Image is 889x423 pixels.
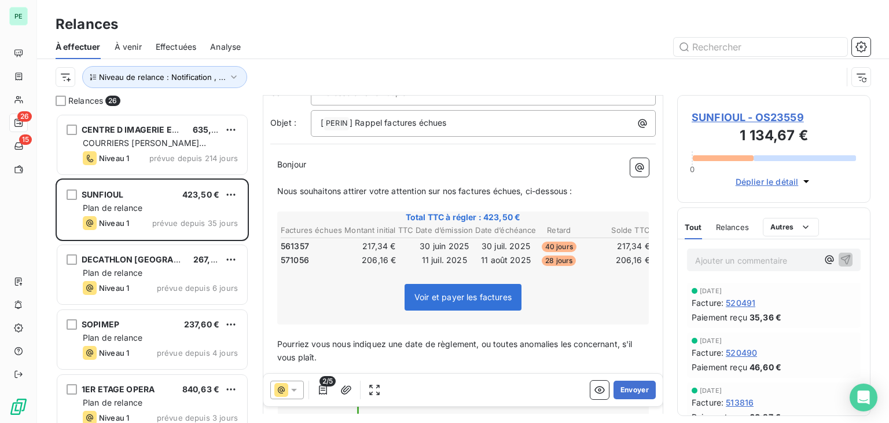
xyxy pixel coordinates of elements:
[692,361,747,373] span: Paiement reçu
[726,396,754,409] span: 513816
[210,41,241,53] span: Analyse
[157,413,238,422] span: prévue depuis 3 jours
[750,311,781,323] span: 35,36 €
[415,224,473,236] th: Date d’émission
[115,41,142,53] span: À venir
[344,254,414,267] td: 206,16 €
[17,111,32,122] span: 26
[280,224,343,236] th: Factures échues
[750,361,781,373] span: 46,60 €
[105,96,120,106] span: 26
[156,41,197,53] span: Effectuées
[321,118,324,127] span: [
[279,211,647,223] span: Total TTC à régler : 423,50 €
[542,242,576,252] span: 40 jours
[415,240,473,253] td: 30 juin 2025
[182,384,219,394] span: 840,63 €
[414,292,512,302] span: Voir et payer les factures
[193,254,229,264] span: 267,30 €
[692,125,856,148] h3: 1 134,67 €
[475,224,537,236] th: Date d’échéance
[19,134,32,145] span: 15
[344,240,414,253] td: 217,34 €
[82,384,155,394] span: 1ER ETAGE OPERA
[157,283,238,293] span: prévue depuis 6 jours
[83,398,142,407] span: Plan de relance
[614,381,656,399] button: Envoyer
[581,254,651,267] td: 206,16 €
[9,398,28,416] img: Logo LeanPay
[350,118,447,127] span: ] Rappel factures échues
[850,384,877,411] div: Open Intercom Messenger
[726,297,755,309] span: 520491
[324,117,349,130] span: PERIN
[83,138,206,159] span: COURRIERS [PERSON_NAME] EXCLUSIFS
[82,125,222,134] span: CENTRE D IMAGERIE EPINAYSEINE
[99,413,129,422] span: Niveau 1
[56,114,249,423] div: grid
[83,333,142,342] span: Plan de relance
[99,218,129,228] span: Niveau 1
[99,154,129,163] span: Niveau 1
[690,165,695,174] span: 0
[83,268,142,278] span: Plan de relance
[277,159,306,169] span: Bonjour
[692,311,747,323] span: Paiement reçu
[475,254,537,267] td: 11 août 2025
[700,337,722,344] span: [DATE]
[750,411,781,423] span: 60,27 €
[692,411,747,423] span: Paiement reçu
[716,223,749,232] span: Relances
[692,110,856,125] span: SUNFIOUL - OS23559
[99,348,129,358] span: Niveau 1
[193,125,230,134] span: 635,83 €
[277,339,635,362] span: Pourriez vous nous indiquez une date de règlement, ou toutes anomalies les concernant, s'il vous ...
[475,240,537,253] td: 30 juil. 2025
[68,95,103,107] span: Relances
[736,176,799,188] span: Déplier le détail
[685,223,702,232] span: Tout
[99,72,226,82] span: Niveau de relance : Notification , ...
[692,297,723,309] span: Facture :
[692,347,723,359] span: Facture :
[83,203,142,213] span: Plan de relance
[581,224,651,236] th: Solde TTC
[319,376,336,386] span: 2/5
[344,224,414,236] th: Montant initial TTC
[700,387,722,394] span: [DATE]
[581,240,651,253] td: 217,34 €
[99,283,129,293] span: Niveau 1
[56,14,118,35] h3: Relances
[9,7,28,25] div: PE
[152,218,238,228] span: prévue depuis 35 jours
[415,254,473,267] td: 11 juil. 2025
[82,66,247,88] button: Niveau de relance : Notification , ...
[82,254,221,264] span: DECATHLON [GEOGRAPHIC_DATA]
[732,175,816,188] button: Déplier le détail
[674,38,847,56] input: Rechercher
[542,256,576,266] span: 28 jours
[538,224,580,236] th: Retard
[692,396,723,409] span: Facture :
[82,319,119,329] span: SOPIMEP
[82,189,123,199] span: SUNFIOUL
[157,348,238,358] span: prévue depuis 4 jours
[281,254,309,266] span: 571056
[184,319,219,329] span: 237,60 €
[726,347,757,359] span: 520490
[281,240,309,252] span: 561357
[763,218,819,236] button: Autres
[56,41,101,53] span: À effectuer
[277,186,572,196] span: Nous souhaitons attirer votre attention sur nos factures échues, ci-dessous :
[182,189,219,199] span: 423,50 €
[149,154,238,163] span: prévue depuis 214 jours
[700,287,722,294] span: [DATE]
[270,118,296,127] span: Objet :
